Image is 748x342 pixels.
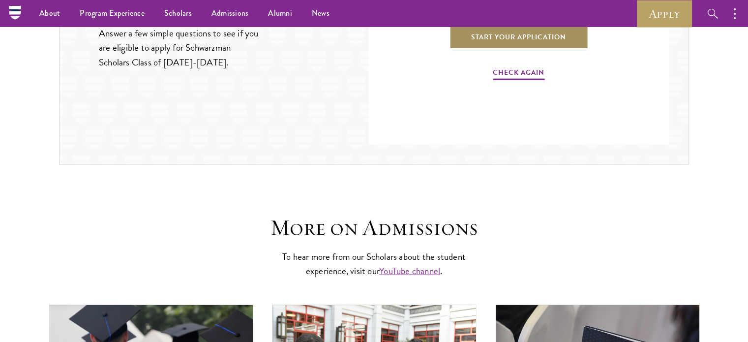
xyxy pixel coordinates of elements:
a: YouTube channel [379,264,440,278]
p: Answer a few simple questions to see if you are eligible to apply for Schwarzman Scholars Class o... [99,26,260,69]
a: Check Again [493,66,544,82]
a: Start Your Application [449,25,588,49]
p: To hear more from our Scholars about the student experience, visit our . [278,249,470,278]
h3: More on Admissions [222,214,527,242]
